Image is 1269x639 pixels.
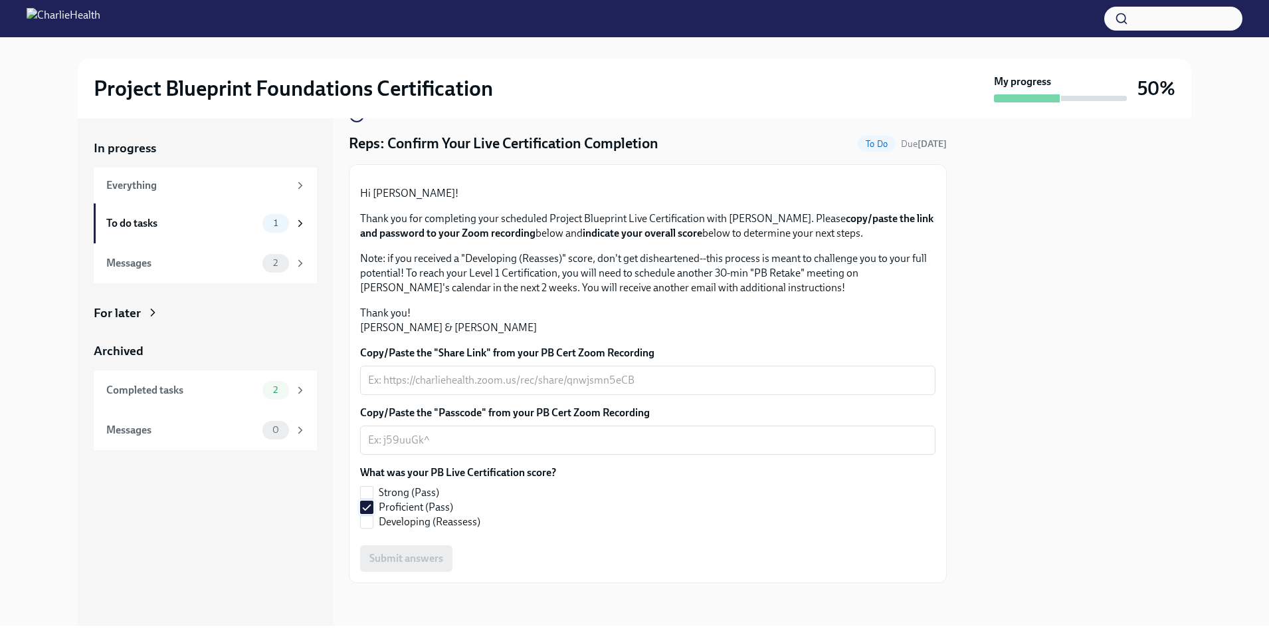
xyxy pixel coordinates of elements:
[360,465,556,480] label: What was your PB Live Certification score?
[94,305,141,322] div: For later
[360,346,935,360] label: Copy/Paste the "Share Link" from your PB Cert Zoom Recording
[360,211,935,241] p: Thank you for completing your scheduled Project Blueprint Live Certification with [PERSON_NAME]. ...
[349,134,658,154] h4: Reps: Confirm Your Live Certification Completion
[379,500,453,515] span: Proficient (Pass)
[918,138,947,150] strong: [DATE]
[94,75,493,102] h2: Project Blueprint Foundations Certification
[106,256,257,271] div: Messages
[360,186,935,201] p: Hi [PERSON_NAME]!
[94,342,317,360] a: Archived
[858,139,896,149] span: To Do
[94,305,317,322] a: For later
[379,485,439,500] span: Strong (Pass)
[94,140,317,157] a: In progress
[360,406,935,420] label: Copy/Paste the "Passcode" from your PB Cert Zoom Recording
[379,515,480,529] span: Developing (Reassess)
[27,8,100,29] img: CharlieHealth
[106,383,257,398] div: Completed tasks
[94,410,317,450] a: Messages0
[360,251,935,295] p: Note: if you received a "Developing (Reasses)" score, don't get disheartened--this process is mea...
[94,203,317,243] a: To do tasks1
[994,74,1051,89] strong: My progress
[94,168,317,203] a: Everything
[94,243,317,283] a: Messages2
[265,258,286,268] span: 2
[264,425,287,435] span: 0
[360,306,935,335] p: Thank you! [PERSON_NAME] & [PERSON_NAME]
[266,218,286,228] span: 1
[106,178,289,193] div: Everything
[106,216,257,231] div: To do tasks
[901,138,947,150] span: Due
[106,423,257,438] div: Messages
[583,227,702,239] strong: indicate your overall score
[1137,76,1175,100] h3: 50%
[901,138,947,150] span: October 2nd, 2025 12:00
[94,370,317,410] a: Completed tasks2
[265,385,286,395] span: 2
